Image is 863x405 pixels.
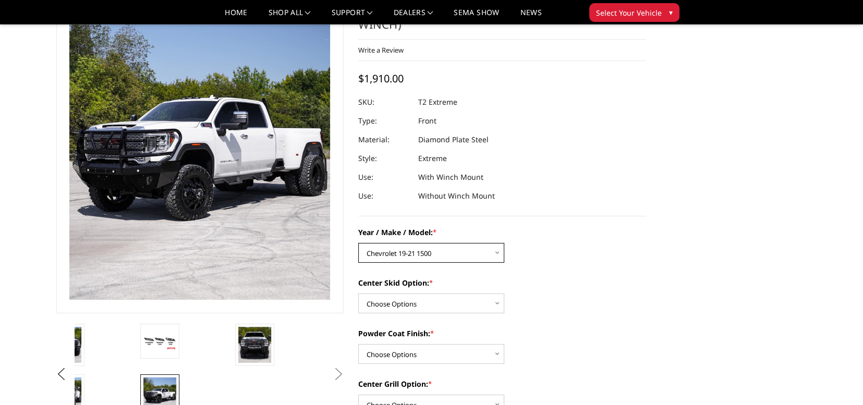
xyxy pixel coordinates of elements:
[596,7,662,18] span: Select Your Vehicle
[394,9,433,24] a: Dealers
[358,71,404,85] span: $1,910.00
[418,112,436,130] dd: Front
[358,378,646,389] label: Center Grill Option:
[418,187,495,205] dd: Without Winch Mount
[589,3,679,22] button: Select Your Vehicle
[269,9,311,24] a: shop all
[143,332,176,350] img: T2 Series - Extreme Front Bumper (receiver or winch)
[358,112,410,130] dt: Type:
[358,93,410,112] dt: SKU:
[358,130,410,149] dt: Material:
[418,168,483,187] dd: With Winch Mount
[669,7,673,18] span: ▾
[332,9,373,24] a: Support
[238,327,271,363] img: T2 Series - Extreme Front Bumper (receiver or winch)
[225,9,247,24] a: Home
[418,149,447,168] dd: Extreme
[358,45,404,55] a: Write a Review
[358,277,646,288] label: Center Skid Option:
[56,1,344,313] a: T2 Series - Extreme Front Bumper (receiver or winch)
[358,187,410,205] dt: Use:
[358,149,410,168] dt: Style:
[418,93,457,112] dd: T2 Extreme
[358,227,646,238] label: Year / Make / Model:
[358,168,410,187] dt: Use:
[811,355,863,405] iframe: Chat Widget
[358,328,646,339] label: Powder Coat Finish:
[331,366,346,382] button: Next
[520,9,541,24] a: News
[54,366,69,382] button: Previous
[418,130,489,149] dd: Diamond Plate Steel
[454,9,499,24] a: SEMA Show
